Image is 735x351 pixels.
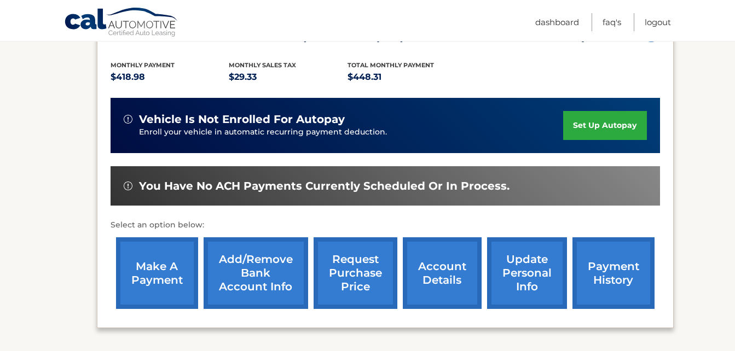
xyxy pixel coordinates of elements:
a: Add/Remove bank account info [204,237,308,309]
a: set up autopay [563,111,646,140]
a: make a payment [116,237,198,309]
p: $29.33 [229,69,348,85]
img: alert-white.svg [124,115,132,124]
span: You have no ACH payments currently scheduled or in process. [139,179,510,193]
a: account details [403,237,482,309]
a: Dashboard [535,13,579,31]
p: $448.31 [348,69,466,85]
a: update personal info [487,237,567,309]
span: Monthly Payment [111,61,175,69]
span: Monthly sales Tax [229,61,296,69]
p: $418.98 [111,69,229,85]
a: payment history [572,237,655,309]
p: Select an option below: [111,219,660,232]
a: request purchase price [314,237,397,309]
span: vehicle is not enrolled for autopay [139,113,345,126]
p: Enroll your vehicle in automatic recurring payment deduction. [139,126,564,138]
img: alert-white.svg [124,182,132,190]
a: FAQ's [603,13,621,31]
span: Total Monthly Payment [348,61,434,69]
a: Cal Automotive [64,7,179,39]
a: Logout [645,13,671,31]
